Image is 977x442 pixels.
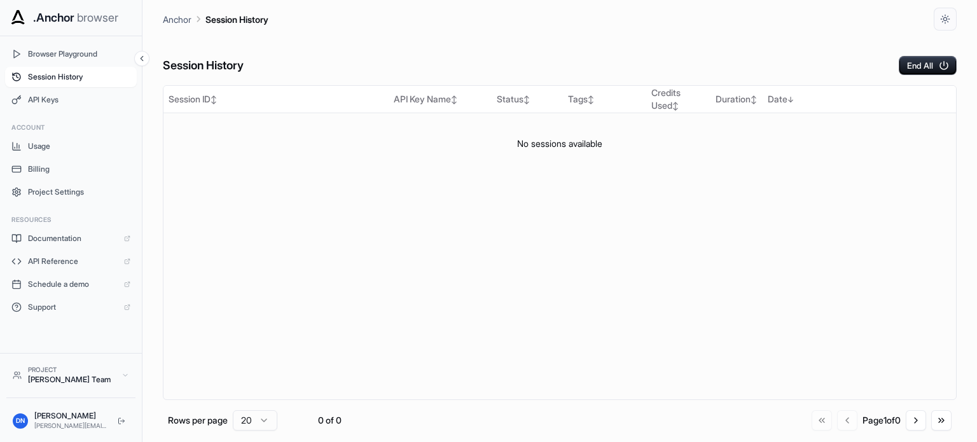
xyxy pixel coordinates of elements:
[5,159,137,179] button: Billing
[768,93,867,106] div: Date
[651,86,705,112] div: Credits Used
[863,414,901,427] div: Page 1 of 0
[28,256,118,266] span: API Reference
[28,141,130,151] span: Usage
[205,13,268,26] p: Session History
[34,421,107,431] div: [PERSON_NAME][EMAIL_ADDRESS]
[5,251,137,272] a: API Reference
[11,123,130,132] h3: Account
[169,93,384,106] div: Session ID
[28,95,130,105] span: API Keys
[5,228,137,249] a: Documentation
[28,302,118,312] span: Support
[8,8,28,28] img: Anchor Icon
[211,95,217,104] span: ↕
[5,182,137,202] button: Project Settings
[6,360,135,390] button: Project[PERSON_NAME] Team
[588,95,594,104] span: ↕
[28,365,115,375] div: Project
[5,44,137,64] button: Browser Playground
[451,95,457,104] span: ↕
[11,215,130,224] h3: Resources
[114,413,129,429] button: Logout
[751,95,757,104] span: ↕
[28,187,130,197] span: Project Settings
[163,13,191,26] p: Anchor
[523,95,530,104] span: ↕
[716,93,758,106] div: Duration
[298,414,361,427] div: 0 of 0
[134,51,149,66] button: Collapse sidebar
[33,9,74,27] span: .Anchor
[168,414,228,427] p: Rows per page
[5,136,137,156] button: Usage
[163,113,956,174] td: No sessions available
[497,93,557,106] div: Status
[394,93,487,106] div: API Key Name
[672,101,679,111] span: ↕
[28,279,118,289] span: Schedule a demo
[28,233,118,244] span: Documentation
[568,93,642,106] div: Tags
[28,49,130,59] span: Browser Playground
[163,12,268,26] nav: breadcrumb
[5,90,137,110] button: API Keys
[28,164,130,174] span: Billing
[5,274,137,294] a: Schedule a demo
[163,57,244,75] h6: Session History
[77,9,118,27] span: browser
[16,416,25,425] span: DN
[899,56,957,75] button: End All
[28,375,115,385] div: [PERSON_NAME] Team
[787,95,794,104] span: ↓
[5,67,137,87] button: Session History
[28,72,130,82] span: Session History
[34,411,107,421] div: [PERSON_NAME]
[5,297,137,317] a: Support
